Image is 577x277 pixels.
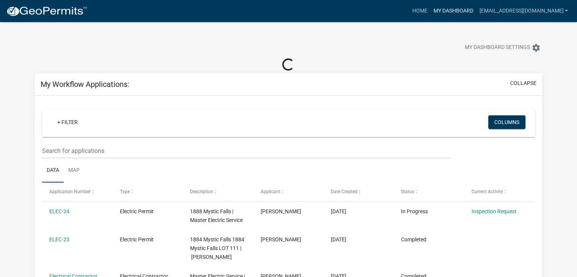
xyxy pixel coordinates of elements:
[510,79,536,87] button: collapse
[49,208,69,214] a: ELEC-24
[472,208,517,214] a: Inspection Request
[49,236,69,242] a: ELEC-23
[488,115,525,129] button: Columns
[331,189,357,194] span: Date Created
[459,40,547,55] button: My Dashboard Settingssettings
[49,189,91,194] span: Application Number
[331,236,346,242] span: 06/09/2022
[531,43,541,52] i: settings
[64,159,84,183] a: Map
[190,189,213,194] span: Description
[261,189,280,194] span: Applicant
[464,183,535,201] datatable-header-cell: Current Activity
[190,236,244,260] span: 1884 Mystic Falls 1884 Mystic Falls LOT 111 | Sprigler William J
[261,236,301,242] span: MARK SPEAR
[401,236,426,242] span: Completed
[261,208,301,214] span: MARK SPEAR
[324,183,394,201] datatable-header-cell: Date Created
[42,159,64,183] a: Data
[409,4,430,18] a: Home
[331,208,346,214] span: 06/09/2022
[112,183,182,201] datatable-header-cell: Type
[183,183,253,201] datatable-header-cell: Description
[472,189,503,194] span: Current Activity
[465,43,530,52] span: My Dashboard Settings
[253,183,323,201] datatable-header-cell: Applicant
[120,208,154,214] span: Electric Permit
[120,236,154,242] span: Electric Permit
[430,4,476,18] a: My Dashboard
[42,183,112,201] datatable-header-cell: Application Number
[401,189,414,194] span: Status
[120,189,130,194] span: Type
[394,183,464,201] datatable-header-cell: Status
[42,143,451,159] input: Search for applications
[476,4,571,18] a: [EMAIL_ADDRESS][DOMAIN_NAME]
[190,208,243,223] span: 1888 Mystic Falls | Master Electric Service
[41,80,129,89] h5: My Workflow Applications:
[51,115,84,129] a: + Filter
[401,208,428,214] span: In Progress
